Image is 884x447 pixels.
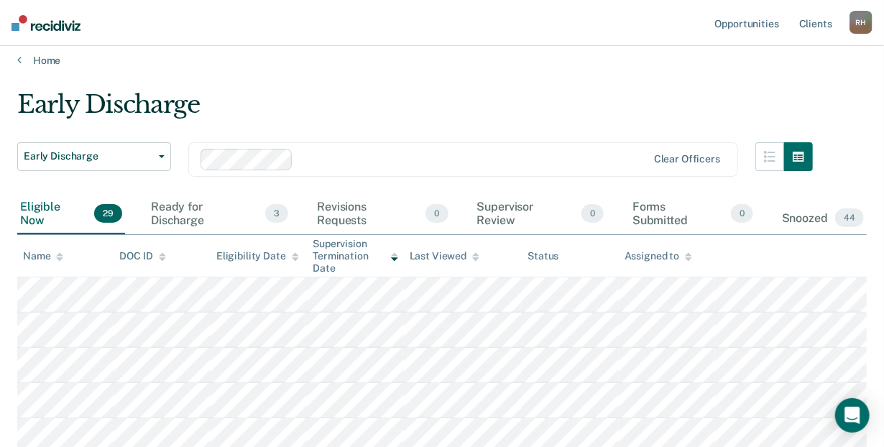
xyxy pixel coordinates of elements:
span: 0 [581,204,604,223]
button: RH [850,11,873,34]
a: Home [17,54,867,67]
div: Snoozed44 [779,203,867,234]
div: Ready for Discharge3 [148,194,291,234]
span: 29 [94,204,122,223]
div: Status [528,250,558,262]
div: Last Viewed [410,250,479,262]
span: 0 [425,204,448,223]
button: Early Discharge [17,142,171,171]
span: 0 [731,204,753,223]
div: Eligibility Date [216,250,299,262]
div: Early Discharge [17,90,813,131]
span: Early Discharge [24,150,153,162]
div: Open Intercom Messenger [835,398,870,433]
div: DOC ID [119,250,165,262]
div: Supervisor Review0 [474,194,607,234]
div: Revisions Requests0 [314,194,451,234]
span: 44 [835,208,864,227]
img: Recidiviz [11,15,80,31]
span: 3 [265,204,288,223]
div: Assigned to [625,250,692,262]
div: R H [850,11,873,34]
div: Eligible Now29 [17,194,125,234]
div: Name [23,250,63,262]
div: Forms Submitted0 [630,194,756,234]
div: Supervision Termination Date [313,238,397,274]
div: Clear officers [654,153,720,165]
